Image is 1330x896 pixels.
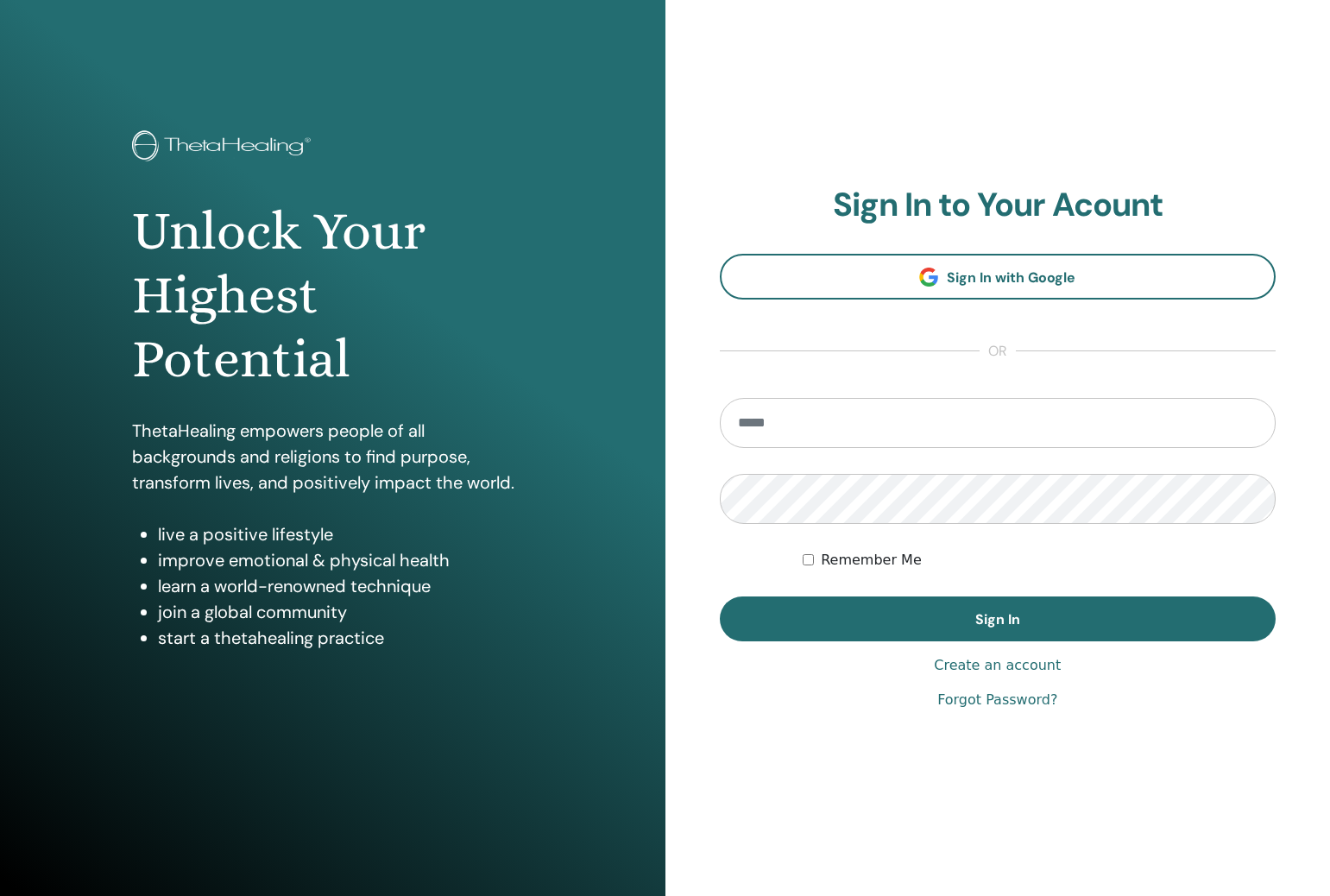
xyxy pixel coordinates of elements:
p: ThetaHealing empowers people of all backgrounds and religions to find purpose, transform lives, a... [132,418,533,495]
li: start a thetahealing practice [158,625,533,651]
a: Create an account [934,655,1061,676]
h1: Unlock Your Highest Potential [132,199,533,392]
li: learn a world-renowned technique [158,573,533,599]
div: Keep me authenticated indefinitely or until I manually logout [803,550,1276,571]
span: Sign In [975,610,1020,628]
li: live a positive lifestyle [158,521,533,547]
button: Sign In [720,596,1276,641]
a: Forgot Password? [937,690,1057,710]
li: improve emotional & physical health [158,547,533,573]
a: Sign In with Google [720,254,1276,300]
h2: Sign In to Your Acount [720,186,1276,225]
label: Remember Me [821,550,922,571]
span: or [980,341,1016,362]
li: join a global community [158,599,533,625]
span: Sign In with Google [947,268,1075,287]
